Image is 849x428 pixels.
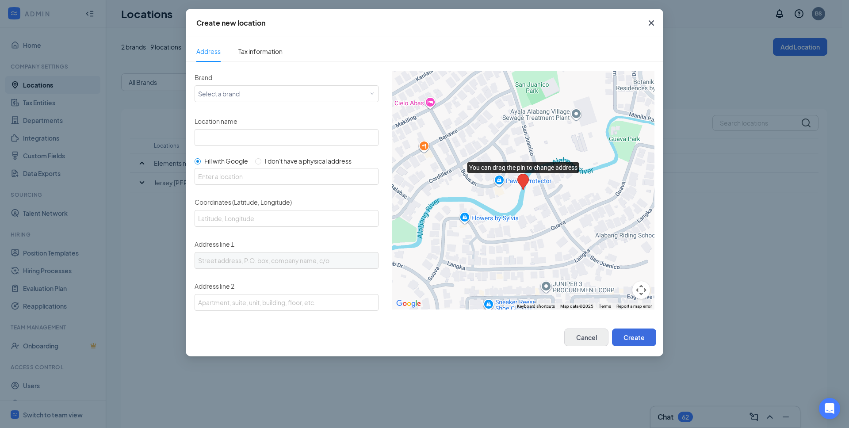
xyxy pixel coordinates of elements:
[517,174,529,190] div: You can drag the pin to change address
[195,117,237,125] span: Location name
[639,9,663,37] button: Close
[195,73,212,81] span: Brand
[517,303,555,310] button: Keyboard shortcuts
[195,168,379,185] input: Enter a location
[198,88,371,99] div: Select a brand
[616,304,652,309] a: Report a map error
[195,252,379,269] input: Street address, P.O. box, company name, c/o
[195,240,234,248] span: Address line 1
[632,281,650,299] button: Map camera controls
[195,294,379,311] input: Apartment, suite, unit, building, floor, etc.
[195,282,234,290] span: Address line 2
[819,398,840,419] div: Open Intercom Messenger
[394,298,423,310] img: Google
[196,41,221,61] span: Address
[564,329,608,346] button: Cancel
[238,47,283,55] span: Tax information
[196,18,265,28] div: Create new location
[195,198,292,206] span: Coordinates (Latitude, Longitude)
[612,329,656,346] button: Create
[265,157,352,165] span: I don't have a physical address
[204,157,248,165] span: Fill with Google
[646,18,657,28] svg: Cross
[394,298,423,310] a: Open this area in Google Maps (opens a new window)
[560,304,593,309] span: Map data ©2025
[599,304,611,309] a: Terms (opens in new tab)
[195,210,379,227] input: Latitude, Longitude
